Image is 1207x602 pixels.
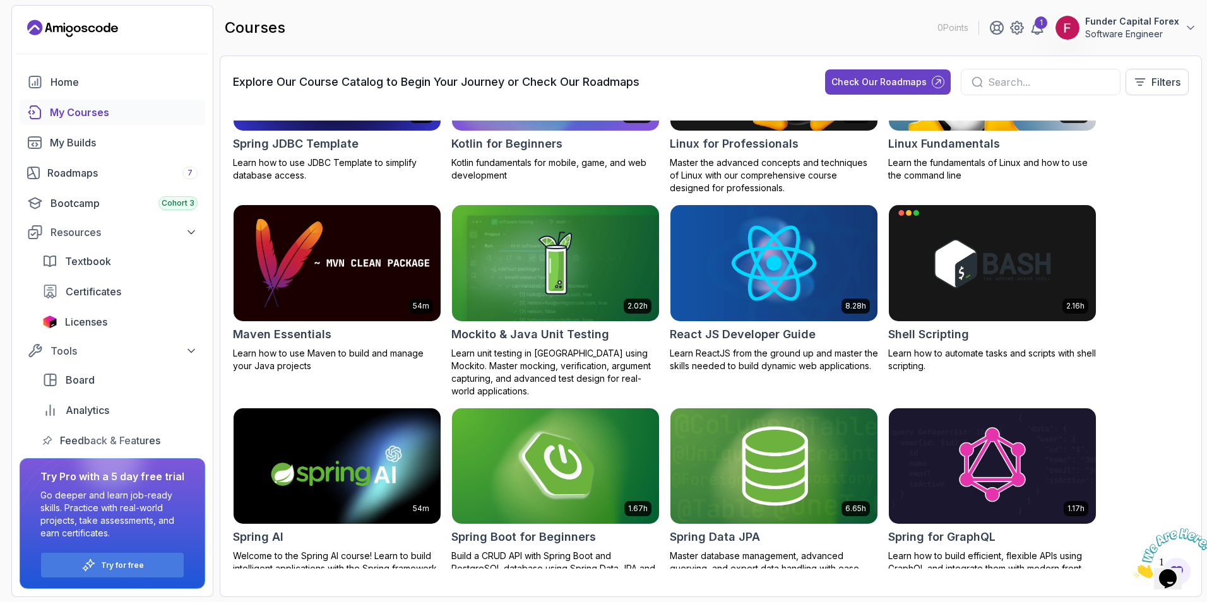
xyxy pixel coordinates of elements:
[845,504,866,514] p: 6.65h
[452,408,659,524] img: Spring Boot for Beginners card
[1085,28,1179,40] p: Software Engineer
[670,408,877,524] img: Spring Data JPA card
[1067,504,1085,514] p: 1.17h
[233,135,359,153] h2: Spring JDBC Template
[670,408,878,575] a: Spring Data JPA card6.65hSpring Data JPAMaster database management, advanced querying, and expert...
[888,135,1000,153] h2: Linux Fundamentals
[233,408,441,588] a: Spring AI card54mSpring AIWelcome to the Spring AI course! Learn to build intelligent application...
[1066,301,1085,311] p: 2.16h
[670,347,878,372] p: Learn ReactJS from the ground up and master the skills needed to build dynamic web applications.
[831,76,927,88] div: Check Our Roadmaps
[451,204,660,398] a: Mockito & Java Unit Testing card2.02hMockito & Java Unit TestingLearn unit testing in [GEOGRAPHIC...
[451,528,596,546] h2: Spring Boot for Beginners
[888,528,996,546] h2: Spring for GraphQL
[35,309,205,334] a: licenses
[47,165,198,180] div: Roadmaps
[988,74,1110,90] input: Search...
[65,314,107,329] span: Licenses
[413,301,429,311] p: 54m
[845,301,866,311] p: 8.28h
[825,69,951,95] button: Check Our Roadmaps
[20,160,205,186] a: roadmaps
[1129,523,1207,583] iframe: chat widget
[670,550,878,575] p: Master database management, advanced querying, and expert data handling with ease
[452,205,659,321] img: Mockito & Java Unit Testing card
[937,21,968,34] p: 0 Points
[627,301,648,311] p: 2.02h
[888,408,1097,588] a: Spring for GraphQL card1.17hSpring for GraphQLLearn how to build efficient, flexible APIs using G...
[888,550,1097,587] p: Learn how to build efficient, flexible APIs using GraphQL and integrate them with modern front-en...
[35,398,205,423] a: analytics
[1055,15,1197,40] button: user profile imageFunder Capital ForexSoftware Engineer
[60,433,160,448] span: Feedback & Features
[5,5,10,16] span: 1
[233,326,331,343] h2: Maven Essentials
[51,343,198,358] div: Tools
[451,347,660,398] p: Learn unit testing in [GEOGRAPHIC_DATA] using Mockito. Master mocking, verification, argument cap...
[451,156,660,182] p: Kotlin fundamentals for mobile, game, and web development
[51,225,198,240] div: Resources
[451,326,609,343] h2: Mockito & Java Unit Testing
[670,156,878,194] p: Master the advanced concepts and techniques of Linux with our comprehensive course designed for p...
[225,18,285,38] h2: courses
[27,18,118,38] a: Landing page
[888,204,1097,372] a: Shell Scripting card2.16hShell ScriptingLearn how to automate tasks and scripts with shell script...
[20,100,205,125] a: courses
[1055,16,1079,40] img: user profile image
[50,105,198,120] div: My Courses
[51,196,198,211] div: Bootcamp
[20,191,205,216] a: bootcamp
[888,326,969,343] h2: Shell Scripting
[35,279,205,304] a: certificates
[670,205,877,321] img: React JS Developer Guide card
[1085,15,1179,28] p: Funder Capital Forex
[20,339,205,362] button: Tools
[5,5,83,55] img: Chat attention grabber
[233,204,441,372] a: Maven Essentials card54mMaven EssentialsLearn how to use Maven to build and manage your Java proj...
[670,326,816,343] h2: React JS Developer Guide
[234,408,441,524] img: Spring AI card
[233,528,283,546] h2: Spring AI
[233,550,441,587] p: Welcome to the Spring AI course! Learn to build intelligent applications with the Spring framewor...
[66,372,95,387] span: Board
[35,249,205,274] a: textbook
[40,552,184,578] button: Try for free
[1030,20,1045,35] a: 1
[20,69,205,95] a: home
[888,156,1097,182] p: Learn the fundamentals of Linux and how to use the command line
[65,254,111,269] span: Textbook
[42,316,57,328] img: jetbrains icon
[35,367,205,392] a: board
[451,550,660,587] p: Build a CRUD API with Spring Boot and PostgreSQL database using Spring Data JPA and Spring AI
[66,403,109,418] span: Analytics
[40,489,184,540] p: Go deeper and learn job-ready skills. Practice with real-world projects, take assessments, and ea...
[20,221,205,244] button: Resources
[451,408,660,588] a: Spring Boot for Beginners card1.67hSpring Boot for BeginnersBuild a CRUD API with Spring Boot and...
[51,74,198,90] div: Home
[628,504,648,514] p: 1.67h
[888,347,1097,372] p: Learn how to automate tasks and scripts with shell scripting.
[670,135,799,153] h2: Linux for Professionals
[670,528,760,546] h2: Spring Data JPA
[1126,69,1189,95] button: Filters
[889,205,1096,321] img: Shell Scripting card
[35,428,205,453] a: feedback
[1035,16,1047,29] div: 1
[889,408,1096,524] img: Spring for GraphQL card
[187,168,193,178] span: 7
[50,135,198,150] div: My Builds
[413,504,429,514] p: 54m
[101,560,144,570] a: Try for free
[451,135,562,153] h2: Kotlin for Beginners
[66,284,121,299] span: Certificates
[233,156,441,182] p: Learn how to use JDBC Template to simplify database access.
[234,205,441,321] img: Maven Essentials card
[1151,74,1180,90] p: Filters
[233,347,441,372] p: Learn how to use Maven to build and manage your Java projects
[670,204,878,372] a: React JS Developer Guide card8.28hReact JS Developer GuideLearn ReactJS from the ground up and ma...
[20,130,205,155] a: builds
[162,198,194,208] span: Cohort 3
